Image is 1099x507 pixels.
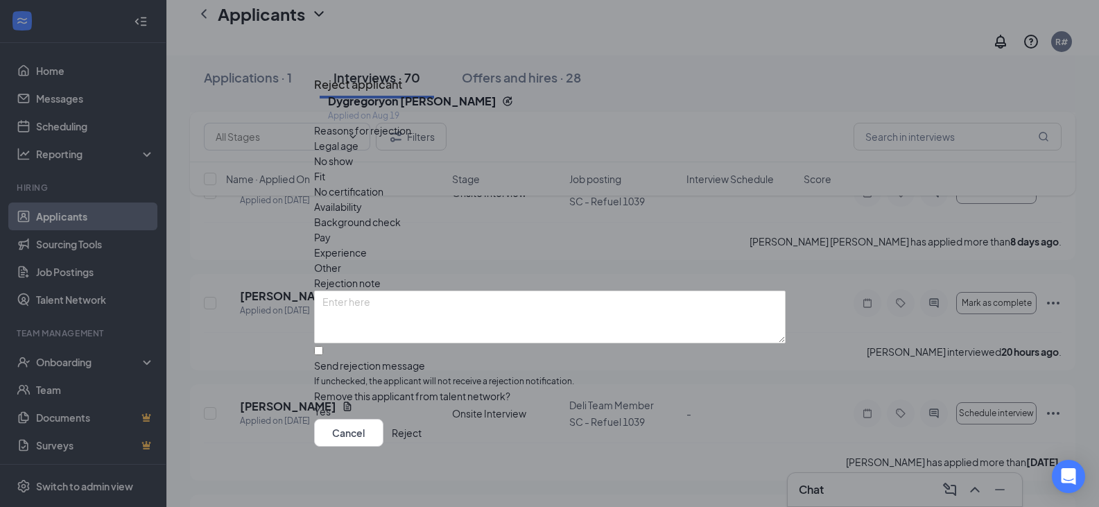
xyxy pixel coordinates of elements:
[314,138,358,153] span: Legal age
[314,184,383,199] span: No certification
[1052,460,1085,493] div: Open Intercom Messenger
[314,419,383,447] button: Cancel
[314,277,381,289] span: Rejection note
[314,199,362,214] span: Availability
[502,96,513,107] svg: Reapply
[314,346,323,355] input: Send rejection messageIf unchecked, the applicant will not receive a rejection notification.
[314,404,331,419] span: Yes
[314,375,786,388] span: If unchecked, the applicant will not receive a rejection notification.
[314,230,331,245] span: Pay
[314,260,341,275] span: Other
[314,214,401,230] span: Background check
[314,76,402,94] h3: Reject applicant
[314,124,411,137] span: Reasons for rejection
[328,109,513,123] div: Applied on Aug 19
[314,153,353,169] span: No show
[314,390,510,402] span: Remove this applicant from talent network?
[328,94,496,109] h5: Dygregoryon [PERSON_NAME]
[314,359,786,372] div: Send rejection message
[392,419,422,447] button: Reject
[314,169,325,184] span: Fit
[314,245,367,260] span: Experience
